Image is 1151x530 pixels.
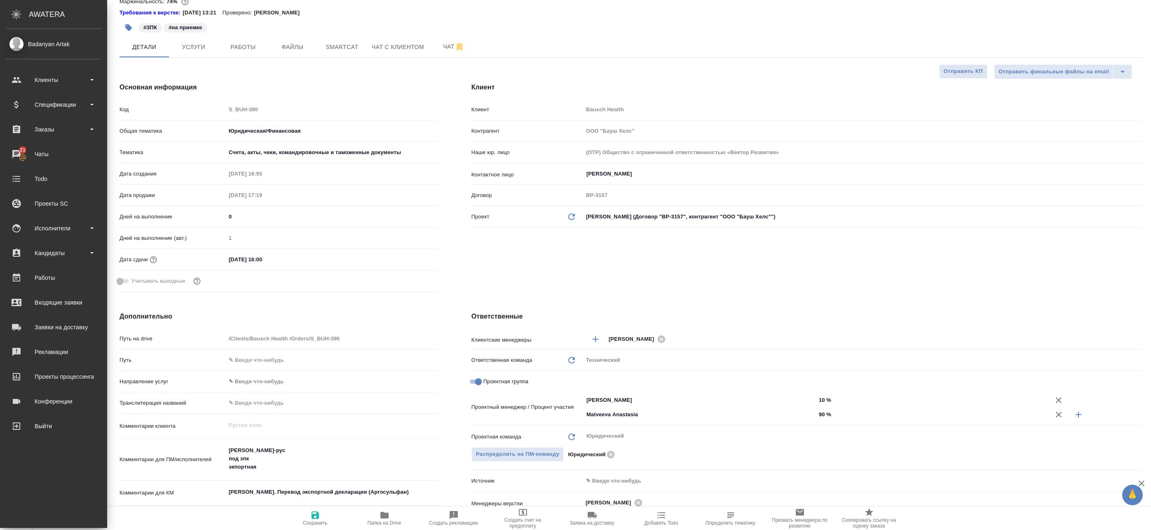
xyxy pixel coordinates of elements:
[6,346,101,358] div: Рекламации
[226,189,298,201] input: Пустое поле
[226,232,438,244] input: Пустое поле
[6,222,101,235] div: Исполнители
[6,420,101,432] div: Выйти
[226,485,438,499] textarea: [PERSON_NAME]. Перевод экспортной декларации (Аргосульфан)
[419,507,488,530] button: Создать рекламацию
[169,23,202,32] p: #на приемке
[226,145,438,159] div: Счета, акты, чеки, командировочные и таможенные документы
[120,170,226,178] p: Дата создания
[1137,173,1139,175] button: Open
[471,106,583,114] p: Клиент
[765,507,835,530] button: Призвать менеджера по развитию
[583,146,1142,158] input: Пустое поле
[609,335,659,343] span: [PERSON_NAME]
[120,489,226,497] p: Комментарии для КМ
[471,403,583,411] p: Проектный менеджер / Процент участия
[131,277,185,285] span: Учитывать выходные
[816,394,1049,406] input: ✎ Введи что-нибудь
[583,125,1142,137] input: Пустое поле
[350,507,419,530] button: Папка на Drive
[226,124,438,138] div: Юридическая/Финансовая
[120,148,226,157] p: Тематика
[120,213,226,221] p: Дней на выполнение
[6,272,101,284] div: Работы
[586,497,645,508] div: [PERSON_NAME]
[770,517,830,529] span: Призвать менеджера по развитию
[644,520,678,526] span: Добавить Todo
[254,9,306,17] p: [PERSON_NAME]
[471,356,532,364] p: Ответственная команда
[835,507,904,530] button: Скопировать ссылку на оценку заказа
[471,213,490,221] p: Проект
[322,42,362,52] span: Smartcat
[226,443,438,474] textarea: [PERSON_NAME]-рус под зпк экпортная
[120,106,226,114] p: Код
[120,19,138,37] button: Добавить тэг
[6,98,101,111] div: Спецификации
[226,211,438,223] input: ✎ Введи что-нибудь
[2,366,105,387] a: Проекты процессинга
[6,40,101,49] div: Badanyan Artak
[558,507,627,530] button: Заявка на доставку
[368,520,401,526] span: Папка на Drive
[471,447,564,462] button: Распределить на ПМ-команду
[2,267,105,288] a: Работы
[120,455,226,464] p: Комментарии для ПМ/исполнителей
[174,42,213,52] span: Услуги
[120,399,226,407] p: Транслитерация названий
[471,336,583,344] p: Клиентские менеджеры
[811,414,813,415] button: Open
[6,197,101,210] div: Проекты SC
[183,9,223,17] p: [DATE] 13:21
[226,375,438,389] div: ✎ Введи что-нибудь
[583,103,1142,115] input: Пустое поле
[148,254,159,265] button: Если добавить услуги и заполнить их объемом, то дата рассчитается автоматически
[429,520,478,526] span: Создать рекламацию
[583,189,1142,201] input: Пустое поле
[471,477,583,485] p: Источник
[6,371,101,383] div: Проекты процессинга
[2,144,105,164] a: 21Чаты
[120,356,226,364] p: Путь
[2,342,105,362] a: Рекламации
[455,42,464,52] svg: Отписаться
[583,353,1142,367] div: Технический
[223,42,263,52] span: Работы
[471,312,1142,321] h4: Ответственные
[2,317,105,338] a: Заявки на доставку
[2,169,105,189] a: Todo
[226,397,438,409] input: ✎ Введи что-нибудь
[2,292,105,313] a: Входящие заявки
[586,477,1132,485] div: ✎ Введи что-нибудь
[586,499,636,507] span: [PERSON_NAME]
[1069,405,1088,424] button: Добавить
[6,296,101,309] div: Входящие заявки
[226,333,438,345] input: Пустое поле
[229,378,429,386] div: ✎ Введи что-нибудь
[1122,485,1143,505] button: 🙏
[609,334,668,344] div: [PERSON_NAME]
[471,171,583,179] p: Контактное лицо
[281,507,350,530] button: Сохранить
[226,103,438,115] input: Пустое поле
[471,127,583,135] p: Контрагент
[120,234,226,242] p: Дней на выполнение (авт.)
[583,210,1142,224] div: [PERSON_NAME] (Договор "ВР-3157", контрагент "ООО "Бауш Хелс"")
[994,64,1113,79] button: Отправить финальные файлы на email
[223,9,254,17] p: Проверено:
[120,9,183,17] a: Требования к верстке:
[706,520,755,526] span: Определить тематику
[811,399,813,401] button: Open
[583,474,1142,488] div: ✎ Введи что-нибудь
[120,335,226,343] p: Путь на drive
[476,450,560,459] span: Распределить на ПМ-команду
[483,378,528,386] span: Проектная группа
[471,82,1142,92] h4: Клиент
[6,395,101,408] div: Конференции
[6,321,101,333] div: Заявки на доставку
[226,354,438,366] input: ✎ Введи что-нибудь
[226,168,298,180] input: Пустое поле
[120,191,226,199] p: Дата продажи
[226,253,298,265] input: ✎ Введи что-нибудь
[120,127,226,135] p: Общая тематика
